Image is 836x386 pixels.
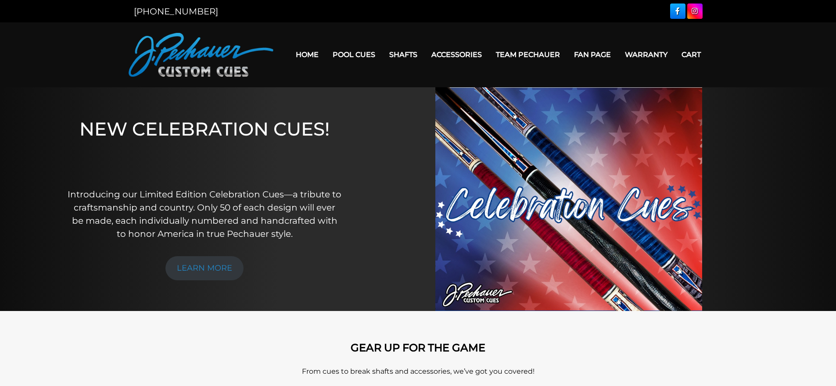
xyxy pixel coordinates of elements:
[351,341,485,354] strong: GEAR UP FOR THE GAME
[382,43,424,66] a: Shafts
[424,43,489,66] a: Accessories
[67,188,342,240] p: Introducing our Limited Edition Celebration Cues—a tribute to craftsmanship and country. Only 50 ...
[618,43,675,66] a: Warranty
[289,43,326,66] a: Home
[567,43,618,66] a: Fan Page
[134,6,218,17] a: [PHONE_NUMBER]
[129,33,273,77] img: Pechauer Custom Cues
[165,256,244,280] a: LEARN MORE
[67,118,342,175] h1: NEW CELEBRATION CUES!
[326,43,382,66] a: Pool Cues
[675,43,708,66] a: Cart
[489,43,567,66] a: Team Pechauer
[168,366,668,377] p: From cues to break shafts and accessories, we’ve got you covered!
